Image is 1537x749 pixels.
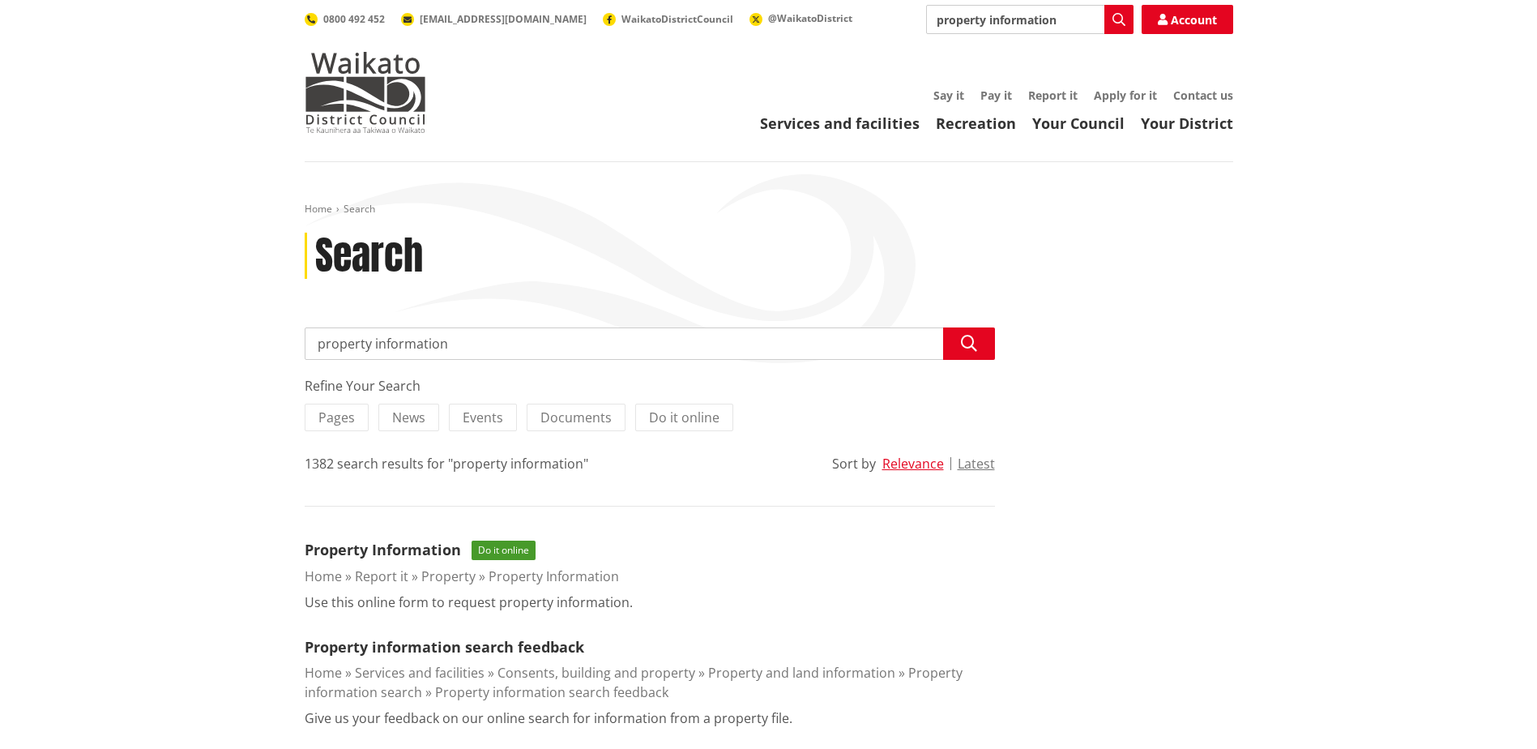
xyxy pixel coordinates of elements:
[1094,88,1157,103] a: Apply for it
[980,88,1012,103] a: Pay it
[832,454,876,473] div: Sort by
[305,540,461,559] a: Property Information
[1028,88,1078,103] a: Report it
[1173,88,1233,103] a: Contact us
[749,11,852,25] a: @WaikatoDistrict
[760,113,920,133] a: Services and facilities
[1141,113,1233,133] a: Your District
[305,454,588,473] div: 1382 search results for "property information"
[933,88,964,103] a: Say it
[315,233,423,280] h1: Search
[882,456,944,471] button: Relevance
[305,637,584,657] a: Property information search feedback
[305,327,995,360] input: Search input
[708,664,895,682] a: Property and land information
[305,593,633,612] p: Use this online form to request property information.
[305,203,1233,216] nav: breadcrumb
[355,664,485,682] a: Services and facilities
[936,113,1016,133] a: Recreation
[344,202,375,216] span: Search
[768,11,852,25] span: @WaikatoDistrict
[497,664,695,682] a: Consents, building and property
[421,567,476,585] a: Property
[305,664,963,701] a: Property information search
[323,12,385,26] span: 0800 492 452
[318,409,355,426] span: Pages
[603,12,733,26] a: WaikatoDistrictCouncil
[435,683,668,701] a: Property information search feedback
[489,567,619,585] a: Property Information
[621,12,733,26] span: WaikatoDistrictCouncil
[420,12,587,26] span: [EMAIL_ADDRESS][DOMAIN_NAME]
[1032,113,1125,133] a: Your Council
[472,541,536,560] span: Do it online
[305,376,995,396] div: Refine Your Search
[392,409,425,426] span: News
[305,708,792,728] p: Give us your feedback on our online search for information from a property file.
[463,409,503,426] span: Events
[305,664,342,682] a: Home
[305,52,426,133] img: Waikato District Council - Te Kaunihera aa Takiwaa o Waikato
[540,409,612,426] span: Documents
[926,5,1134,34] input: Search input
[305,12,385,26] a: 0800 492 452
[355,567,408,585] a: Report it
[649,409,719,426] span: Do it online
[305,202,332,216] a: Home
[958,456,995,471] button: Latest
[401,12,587,26] a: [EMAIL_ADDRESS][DOMAIN_NAME]
[305,567,342,585] a: Home
[1142,5,1233,34] a: Account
